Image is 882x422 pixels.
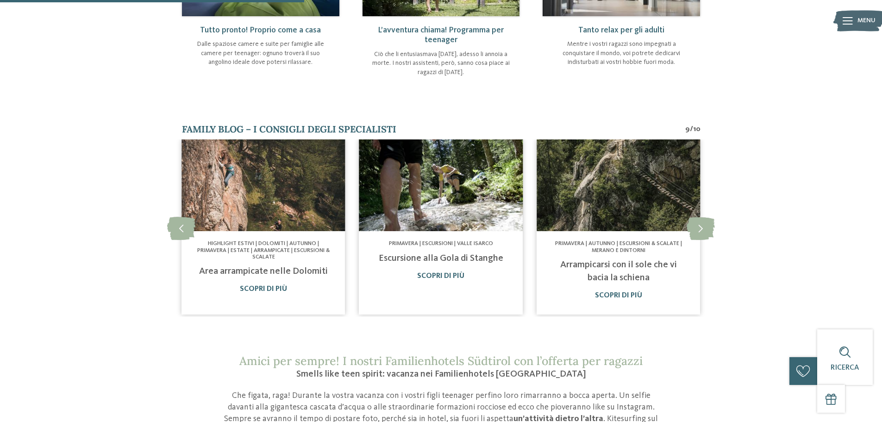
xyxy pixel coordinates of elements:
[560,260,677,283] a: Arrampicarsi con il sole che vi bacia la schiena
[191,40,330,67] p: Dalle spaziose camere e suite per famiglie alle camere per teenager: ognuno troverà il suo angoli...
[552,40,691,67] p: Mentre i vostri ragazzi sono impegnati a conquistare il mondo, voi potrete dedicarvi indisturbati...
[417,272,464,280] a: Scopri di più
[181,139,345,232] img: Progettate delle vacanze con i vostri figli teenager?
[831,364,859,372] span: Ricerca
[379,254,503,263] a: Escursione alla Gola di Stanghe
[537,139,700,232] img: Progettate delle vacanze con i vostri figli teenager?
[359,139,523,232] img: Progettate delle vacanze con i vostri figli teenager?
[372,50,511,77] p: Ciò che li entusiasmava [DATE], adesso li annoia a morte. I nostri assistenti, però, sanno cosa p...
[685,124,690,134] span: 9
[197,241,330,260] span: Highlight estivi | Dolomiti | Autunno | Primavera | Estate | Arrampicate | Escursioni & scalate
[200,26,321,34] span: Tutto pronto! Proprio come a casa
[296,370,586,379] span: Smells like teen spirit: vacanza nei Familienhotels [GEOGRAPHIC_DATA]
[240,285,287,293] a: Scopri di più
[578,26,664,34] span: Tanto relax per gli adulti
[690,124,693,134] span: /
[378,26,504,44] span: L’avventura chiama! Programma per teenager
[239,353,643,368] span: Amici per sempre! I nostri Familienhotels Südtirol con l’offerta per ragazzi
[555,241,682,253] span: Primavera | Autunno | Escursioni & scalate | Merano e dintorni
[199,267,328,276] a: Area arrampicate nelle Dolomiti
[595,292,642,299] a: Scopri di più
[389,241,493,246] span: Primavera | Escursioni | Valle Isarco
[693,124,701,134] span: 10
[182,123,396,135] span: Family Blog – i consigli degli specialisti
